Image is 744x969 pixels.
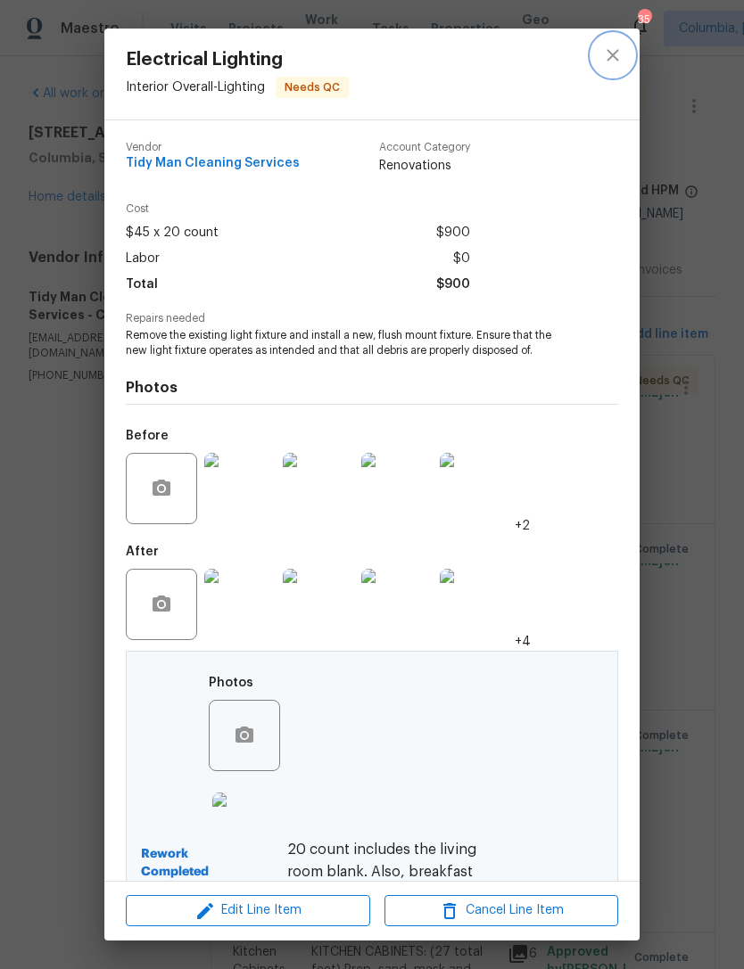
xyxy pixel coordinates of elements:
[591,34,634,77] button: close
[141,845,209,881] b: Rework Completed
[126,220,219,246] span: $45 x 20 count
[379,142,470,153] span: Account Category
[131,899,365,922] span: Edit Line Item
[453,246,470,272] span: $0
[379,157,470,175] span: Renovations
[638,11,650,29] div: 35
[515,517,530,535] span: +2
[126,313,618,324] span: Repairs needed
[436,272,470,298] span: $900
[287,839,510,906] h6: 20 count includes the living room blank. Also, breakfast nook flush mount not working.
[126,546,159,558] h5: After
[126,272,158,298] span: Total
[126,50,349,70] span: Electrical Lighting
[277,78,347,96] span: Needs QC
[126,895,370,926] button: Edit Line Item
[126,246,160,272] span: Labor
[126,328,569,358] span: Remove the existing light fixture and install a new, flush mount fixture. Ensure that the new lig...
[384,895,618,926] button: Cancel Line Item
[436,220,470,246] span: $900
[126,203,470,215] span: Cost
[126,142,300,153] span: Vendor
[126,81,265,94] span: Interior Overall - Lighting
[126,430,169,442] h5: Before
[390,899,613,922] span: Cancel Line Item
[126,157,300,170] span: Tidy Man Cleaning Services
[126,379,618,397] h4: Photos
[209,677,253,689] h5: Photos
[515,633,531,651] span: +4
